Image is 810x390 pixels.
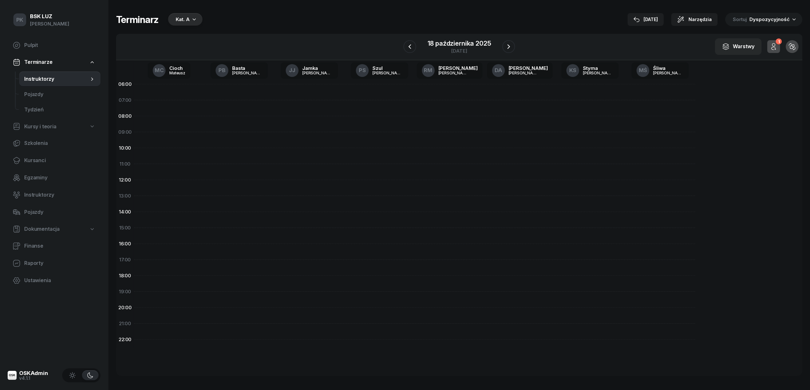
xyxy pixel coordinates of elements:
[776,39,782,45] div: 1
[116,204,134,220] div: 14:00
[8,136,100,151] a: Szkolenia
[210,62,268,79] a: PBBasta[PERSON_NAME]
[8,256,100,271] a: Raporty
[8,153,100,168] a: Kursanci
[169,66,185,71] div: Cioch
[116,124,134,140] div: 09:00
[8,170,100,185] a: Egzaminy
[116,236,134,252] div: 16:00
[116,140,134,156] div: 10:00
[24,156,95,165] span: Kursanci
[583,66,614,71] div: Styrna
[24,106,95,114] span: Tydzień
[8,273,100,288] a: Ustawienia
[24,75,89,83] span: Instruktorzy
[428,49,491,53] div: [DATE]
[359,68,366,73] span: PS
[116,156,134,172] div: 11:00
[438,71,469,75] div: [PERSON_NAME]
[24,259,95,267] span: Raporty
[19,71,100,87] a: Instruktorzy
[155,68,164,73] span: MC
[116,172,134,188] div: 12:00
[509,71,539,75] div: [PERSON_NAME]
[639,68,647,73] span: MŚ
[19,371,48,376] div: OSKAdmin
[302,66,333,71] div: Jamka
[24,90,95,99] span: Pojazdy
[116,220,134,236] div: 15:00
[19,376,48,380] div: v4.1.1
[232,71,263,75] div: [PERSON_NAME]
[722,42,755,51] div: Warstwy
[8,205,100,220] a: Pojazdy
[19,102,100,117] a: Tydzień
[351,62,408,79] a: PSSzul[PERSON_NAME]
[561,62,619,79] a: KSStyrna[PERSON_NAME]
[653,71,684,75] div: [PERSON_NAME]
[8,187,100,203] a: Instruktorzy
[176,16,190,23] div: Kat. A
[30,14,69,19] div: BSK LUZ
[24,139,95,147] span: Szkolenia
[166,13,202,26] button: Kat. A
[24,41,95,49] span: Pulpit
[116,108,134,124] div: 08:00
[438,66,478,71] div: [PERSON_NAME]
[24,58,52,66] span: Terminarze
[8,119,100,134] a: Kursy i teoria
[628,13,664,26] button: [DATE]
[671,13,718,26] button: Narzędzia
[417,62,483,79] a: RM[PERSON_NAME][PERSON_NAME]
[116,268,134,284] div: 18:00
[16,17,24,23] span: PK
[24,225,60,233] span: Dokumentacja
[8,38,100,53] a: Pulpit
[583,71,614,75] div: [PERSON_NAME]
[116,252,134,268] div: 17:00
[8,222,100,236] a: Dokumentacja
[116,284,134,300] div: 19:00
[116,332,134,348] div: 22:00
[633,16,658,23] div: [DATE]
[30,20,69,28] div: [PERSON_NAME]
[733,15,748,24] span: Sortuj
[372,71,403,75] div: [PERSON_NAME]
[372,66,403,71] div: Szul
[428,40,491,47] div: 18 października 2025
[24,191,95,199] span: Instruktorzy
[424,68,432,73] span: RM
[169,71,185,75] div: Mateusz
[767,40,780,53] button: 1
[218,68,225,73] span: PB
[24,174,95,182] span: Egzaminy
[148,62,190,79] a: MCCiochMateusz
[24,208,95,216] span: Pojazdy
[24,242,95,250] span: Finanse
[116,300,134,316] div: 20:00
[487,62,553,79] a: DA[PERSON_NAME][PERSON_NAME]
[281,62,338,79] a: JJJamka[PERSON_NAME]
[631,62,689,79] a: MŚŚliwa[PERSON_NAME]
[302,71,333,75] div: [PERSON_NAME]
[715,38,762,55] button: Warstwy
[116,316,134,332] div: 21:00
[116,14,158,25] h1: Terminarz
[289,68,295,73] span: JJ
[8,55,100,70] a: Terminarze
[19,87,100,102] a: Pojazdy
[24,276,95,285] span: Ustawienia
[116,92,134,108] div: 07:00
[8,371,17,380] img: logo-xs@2x.png
[749,16,790,22] span: Dyspozycyjność
[116,76,134,92] div: 06:00
[509,66,548,71] div: [PERSON_NAME]
[495,68,502,73] span: DA
[688,16,712,23] span: Narzędzia
[653,66,684,71] div: Śliwa
[232,66,263,71] div: Basta
[116,188,134,204] div: 13:00
[8,238,100,254] a: Finanse
[569,68,577,73] span: KS
[725,13,802,26] button: Sortuj Dyspozycyjność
